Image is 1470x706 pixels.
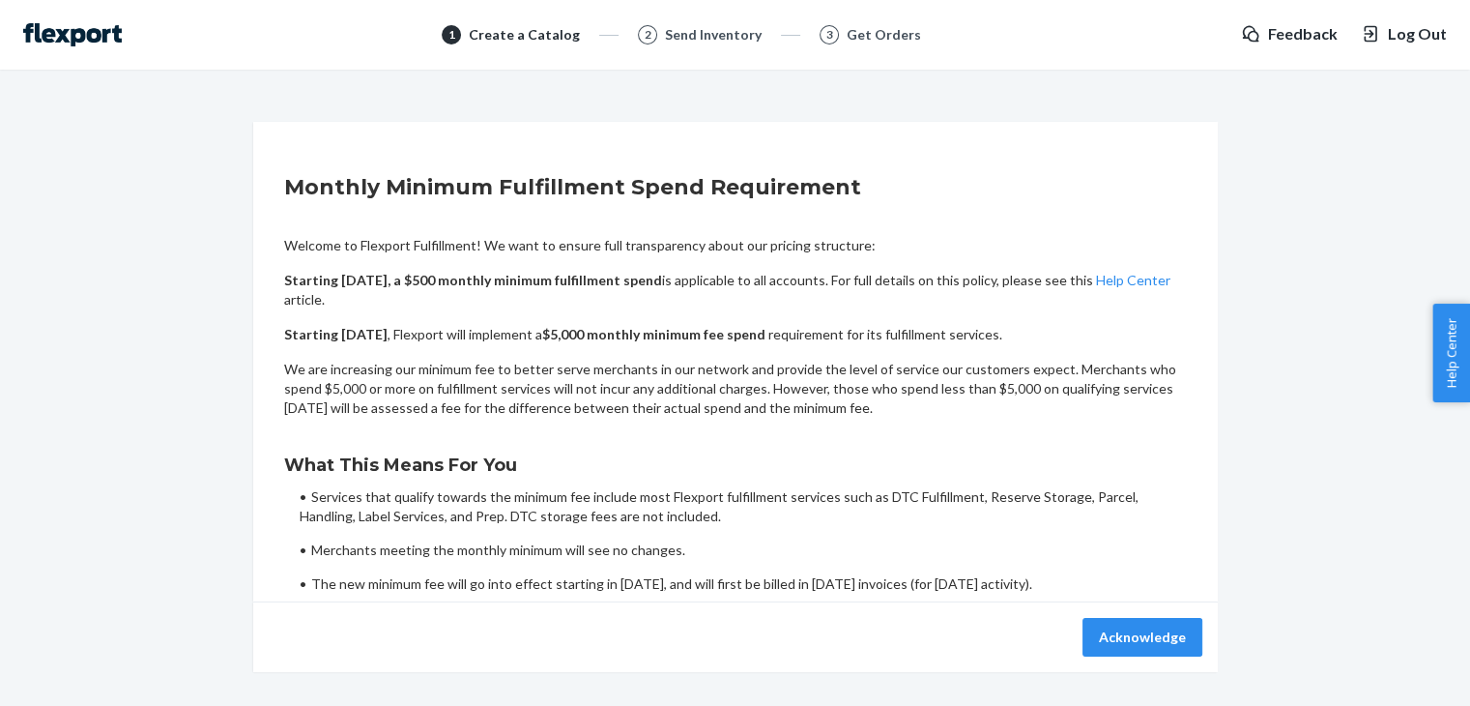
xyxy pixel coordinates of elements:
li: Services that qualify towards the minimum fee include most Flexport fulfillment services such as ... [300,487,1187,526]
b: Starting [DATE] [284,326,388,342]
button: Log Out [1361,23,1447,45]
span: Log Out [1388,23,1447,45]
p: Welcome to Flexport Fulfillment! We want to ensure full transparency about our pricing structure: [284,236,1187,255]
li: The new minimum fee will go into effect starting in [DATE], and will first be billed in [DATE] in... [300,574,1187,594]
h3: What This Means For You [284,453,1187,478]
span: Feedback [1268,23,1338,45]
div: Get Orders [847,25,921,44]
div: Send Inventory [665,25,762,44]
p: is applicable to all accounts. For full details on this policy, please see this article. [284,271,1187,309]
button: Help Center [1432,304,1470,402]
img: Flexport logo [23,23,122,46]
li: Merchants meeting the monthly minimum will see no changes. [300,541,1187,560]
a: Feedback [1241,23,1338,45]
b: $5,000 monthly minimum fee spend [542,326,765,342]
span: 2 [645,26,651,43]
span: 3 [826,26,833,43]
button: Acknowledge [1082,618,1202,657]
a: Help Center [1096,272,1170,288]
b: Starting [DATE], a $500 monthly minimum fulfillment spend [284,272,662,288]
div: Create a Catalog [469,25,580,44]
span: 1 [448,26,455,43]
p: , Flexport will implement a requirement for its fulfillment services. [284,325,1187,344]
h2: Monthly Minimum Fulfillment Spend Requirement [284,172,1187,203]
p: We are increasing our minimum fee to better serve merchants in our network and provide the level ... [284,360,1187,418]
